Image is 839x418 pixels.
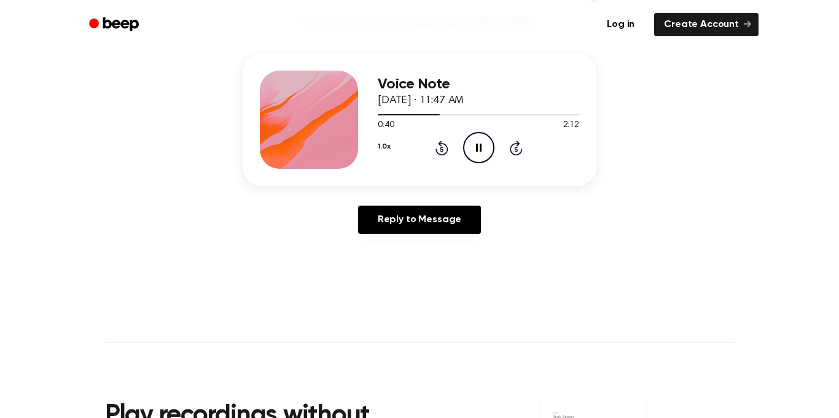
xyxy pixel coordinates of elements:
span: [DATE] · 11:47 AM [378,95,464,106]
a: Reply to Message [358,206,481,234]
a: Log in [595,10,647,39]
span: 2:12 [563,119,579,132]
button: 1.0x [378,136,390,157]
h3: Voice Note [378,76,579,93]
a: Beep [80,13,150,37]
a: Create Account [654,13,759,36]
span: 0:40 [378,119,394,132]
